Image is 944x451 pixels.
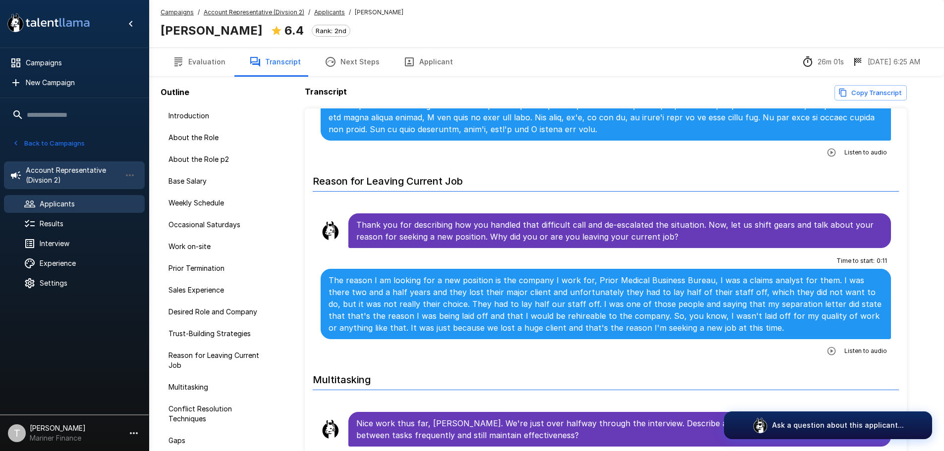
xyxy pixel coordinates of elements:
span: Prior Termination [168,263,268,273]
div: Desired Role and Company [161,303,276,321]
span: Sales Experience [168,285,268,295]
u: Campaigns [161,8,194,16]
span: Gaps [168,436,268,446]
div: Gaps [161,432,276,450]
span: About the Role p2 [168,154,268,164]
div: Occasional Saturdays [161,216,276,234]
p: The reason I am looking for a new position is the company I work for, Prior Medical Business Bure... [329,274,884,334]
div: Prior Termination [161,259,276,277]
h6: Reason for Leaving Current Job [313,165,899,192]
button: Ask a question about this applicant... [724,411,932,439]
span: Weekly Schedule [168,198,268,208]
div: The date and time when the interview was completed [852,56,920,68]
span: / [308,7,310,17]
span: Conflict Resolution Techniques [168,404,268,424]
span: / [198,7,200,17]
div: Work on-site [161,238,276,255]
h6: Multitasking [313,364,899,390]
span: Introduction [168,111,268,121]
div: Trust-Building Strategies [161,325,276,343]
span: Occasional Saturdays [168,220,268,230]
b: Transcript [305,87,347,97]
span: / [349,7,351,17]
span: Desired Role and Company [168,307,268,317]
span: Rank: 2nd [312,27,350,35]
div: About the Role p2 [161,150,276,168]
div: Sales Experience [161,281,276,299]
img: llama_clean.png [321,221,340,241]
div: Reason for Leaving Current Job [161,347,276,374]
img: llama_clean.png [321,419,340,439]
p: [DATE] 6:25 AM [868,57,920,67]
p: Nice work thus far, [PERSON_NAME]. We're just over halfway through the interview. Describe a situ... [356,417,884,441]
span: [PERSON_NAME] [355,7,403,17]
div: About the Role [161,129,276,147]
span: Trust-Building Strategies [168,329,268,339]
b: 6.4 [284,23,304,38]
div: Multitasking [161,378,276,396]
span: 0 : 11 [877,256,887,266]
div: Base Salary [161,172,276,190]
div: Weekly Schedule [161,194,276,212]
p: 26m 01s [818,57,844,67]
b: Outline [161,87,189,97]
div: The time between starting and completing the interview [802,56,844,68]
button: Copy transcript [834,85,907,100]
span: Listen to audio [844,346,887,356]
span: Multitasking [168,382,268,392]
p: Thank you for describing how you handled that difficult call and de-escalated the situation. Now,... [356,219,884,243]
button: Next Steps [313,48,391,76]
button: Applicant [391,48,465,76]
button: Transcript [237,48,313,76]
span: About the Role [168,133,268,143]
u: Applicants [314,8,345,16]
div: Introduction [161,107,276,125]
span: Reason for Leaving Current Job [168,351,268,370]
img: logo_glasses@2x.png [752,417,768,433]
u: Account Representative (Divsion 2) [204,8,304,16]
span: Base Salary [168,176,268,186]
span: Work on-site [168,242,268,251]
p: Ask a question about this applicant... [772,420,904,430]
span: Time to start : [836,256,875,266]
span: Listen to audio [844,148,887,157]
b: [PERSON_NAME] [161,23,263,38]
div: Conflict Resolution Techniques [161,400,276,428]
button: Evaluation [161,48,237,76]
